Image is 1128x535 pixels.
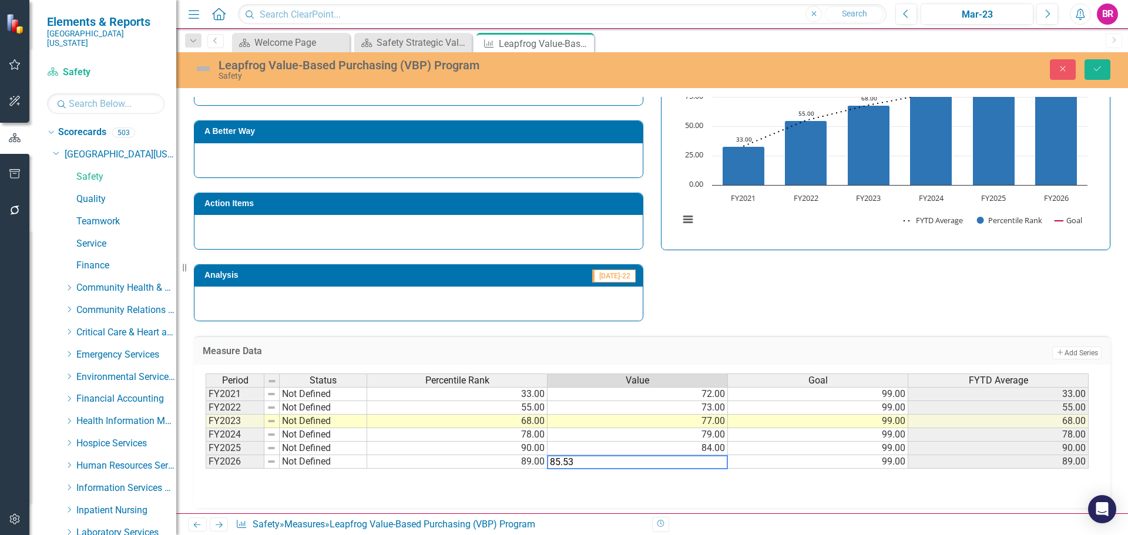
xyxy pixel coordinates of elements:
text: FY2024 [919,193,944,203]
a: Welcome Page [235,35,347,50]
td: 99.00 [728,442,908,455]
td: Not Defined [280,455,367,469]
td: FY2022 [206,401,264,415]
img: 8DAGhfEEPCf229AAAAAElFTkSuQmCC [267,430,276,439]
div: Open Intercom Messenger [1088,495,1116,523]
td: Not Defined [280,401,367,415]
a: Scorecards [58,126,106,139]
span: Elements & Reports [47,15,164,29]
path: FY2025, 90. Percentile Rank. [973,80,1015,186]
path: FY2026, 89. Percentile Rank. [1035,81,1077,186]
div: Chart. Highcharts interactive chart. [673,62,1098,238]
span: Value [626,375,649,386]
a: Hospice Services [76,437,176,450]
button: Show Goal [1055,215,1082,226]
button: View chart menu, Chart [680,211,696,228]
img: 8DAGhfEEPCf229AAAAAElFTkSuQmCC [267,416,276,426]
img: Not Defined [194,59,213,78]
text: 68.00 [861,94,877,102]
a: Finance [76,259,176,272]
a: [GEOGRAPHIC_DATA][US_STATE] [65,148,176,161]
td: 90.00 [367,442,548,455]
text: 50.00 [685,120,703,130]
td: 89.00 [367,455,548,469]
div: Welcome Page [254,35,347,50]
td: FY2023 [206,415,264,428]
td: 99.00 [728,455,908,469]
td: Not Defined [280,428,367,442]
input: Search ClearPoint... [238,4,887,25]
a: Service [76,237,176,251]
div: Leapfrog Value-Based Purchasing (VBP) Program [330,519,535,530]
span: Goal [808,375,828,386]
path: FY2024, 78. Percentile Rank. [910,94,952,186]
td: Not Defined [280,387,367,401]
td: 68.00 [908,415,1089,428]
td: 77.00 [548,415,728,428]
div: » » [236,518,643,531]
span: FYTD Average [969,375,1028,386]
td: 33.00 [908,387,1089,401]
a: Teamwork [76,215,176,228]
td: 55.00 [367,401,548,415]
td: 78.00 [908,428,1089,442]
a: Emergency Services [76,348,176,362]
a: Community Health & Athletic Training [76,281,176,295]
td: 99.00 [728,401,908,415]
text: 0.00 [689,179,703,189]
td: 99.00 [728,428,908,442]
div: Mar-23 [925,8,1029,22]
text: FY2025 [981,193,1006,203]
a: Safety Strategic Value Dashboard [357,35,469,50]
text: FY2021 [731,193,756,203]
a: Inpatient Nursing [76,504,176,517]
span: Status [310,375,337,386]
button: BR [1097,4,1118,25]
a: Quality [76,193,176,206]
text: 55.00 [798,109,814,117]
td: FY2025 [206,442,264,455]
div: Leapfrog Value-Based Purchasing (VBP) Program [499,36,591,51]
h3: Analysis [204,271,391,280]
g: Percentile Rank, series 2 of 3. Bar series with 6 bars. [723,80,1077,186]
td: FY2026 [206,455,264,469]
path: FY2023, 68. Percentile Rank. [848,106,890,186]
img: 8DAGhfEEPCf229AAAAAElFTkSuQmCC [267,443,276,453]
img: 8DAGhfEEPCf229AAAAAElFTkSuQmCC [267,457,276,466]
span: Percentile Rank [425,375,489,386]
button: Search [825,6,884,22]
img: ClearPoint Strategy [6,13,27,34]
span: Search [842,9,867,18]
h3: Action Items [204,199,637,208]
span: Period [222,375,249,386]
div: Leapfrog Value-Based Purchasing (VBP) Program [219,59,708,72]
h3: A Better Way [204,127,637,136]
h3: Measure Data [203,346,692,356]
input: Search Below... [47,93,164,114]
path: FY2022, 55. Percentile Rank. [785,121,827,186]
span: [DATE]-22 [592,270,636,282]
td: 68.00 [367,415,548,428]
td: FY2024 [206,428,264,442]
td: 55.00 [908,401,1089,415]
img: 8DAGhfEEPCf229AAAAAElFTkSuQmCC [267,403,276,412]
td: 89.00 [908,455,1089,469]
text: 33.00 [736,135,752,143]
a: Community Relations Services [76,304,176,317]
button: Add Series [1052,346,1102,359]
td: Not Defined [280,442,367,455]
a: Safety [47,66,164,79]
button: Show Percentile Rank [977,215,1043,226]
div: 503 [112,127,135,137]
td: 33.00 [367,387,548,401]
div: Safety [219,72,708,80]
td: Not Defined [280,415,367,428]
text: 25.00 [685,149,703,160]
td: 72.00 [548,387,728,401]
a: Information Services Team [76,482,176,495]
td: 99.00 [728,387,908,401]
div: Safety Strategic Value Dashboard [377,35,469,50]
text: FY2023 [856,193,881,203]
td: 99.00 [728,415,908,428]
